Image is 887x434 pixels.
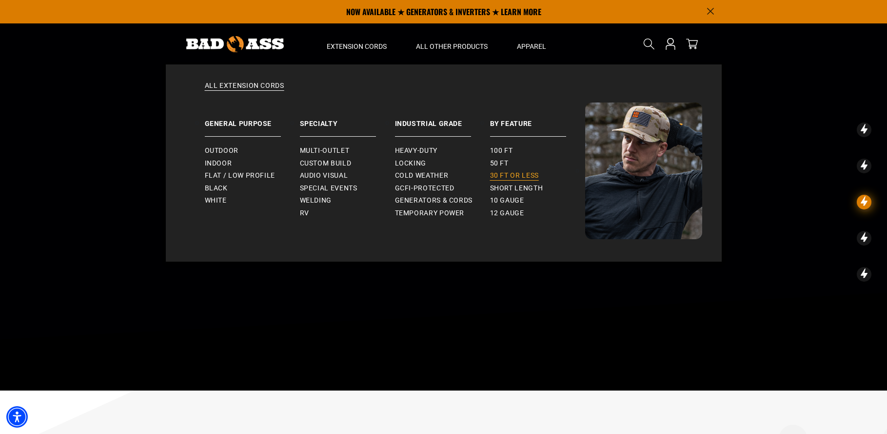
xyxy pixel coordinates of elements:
span: 100 ft [490,146,513,155]
div: Accessibility Menu [6,406,28,428]
span: Black [205,184,228,193]
span: Custom Build [300,159,352,168]
span: Locking [395,159,426,168]
a: Audio Visual [300,169,395,182]
span: 50 ft [490,159,509,168]
a: Locking [395,157,490,170]
span: White [205,196,227,205]
span: Audio Visual [300,171,348,180]
a: Welding [300,194,395,207]
a: Temporary Power [395,207,490,220]
span: Indoor [205,159,232,168]
span: Cold Weather [395,171,449,180]
a: Outdoor [205,145,300,157]
a: By Feature [490,103,585,137]
a: 10 gauge [490,194,585,207]
a: Short Length [490,182,585,195]
img: Bad Ass Extension Cords [585,103,702,239]
a: Multi-Outlet [300,145,395,157]
span: Special Events [300,184,357,193]
span: 10 gauge [490,196,524,205]
a: 50 ft [490,157,585,170]
a: GCFI-Protected [395,182,490,195]
span: Apparel [517,42,546,51]
span: Temporary Power [395,209,465,218]
a: Flat / Low Profile [205,169,300,182]
img: Bad Ass Extension Cords [186,36,284,52]
a: Generators & Cords [395,194,490,207]
a: Specialty [300,103,395,137]
a: 100 ft [490,145,585,157]
span: 30 ft or less [490,171,539,180]
summary: Extension Cords [312,23,401,64]
span: Multi-Outlet [300,146,350,155]
a: All Extension Cords [185,81,702,103]
span: Generators & Cords [395,196,473,205]
span: Extension Cords [327,42,387,51]
a: cart [684,38,700,50]
span: Short Length [490,184,543,193]
summary: Apparel [502,23,561,64]
a: RV [300,207,395,220]
span: GCFI-Protected [395,184,454,193]
span: All Other Products [416,42,488,51]
a: Black [205,182,300,195]
span: Outdoor [205,146,238,155]
span: Heavy-Duty [395,146,437,155]
a: Cold Weather [395,169,490,182]
summary: All Other Products [401,23,502,64]
a: Indoor [205,157,300,170]
a: 30 ft or less [490,169,585,182]
a: Industrial Grade [395,103,490,137]
span: RV [300,209,309,218]
span: 12 gauge [490,209,524,218]
a: Heavy-Duty [395,145,490,157]
a: Special Events [300,182,395,195]
a: Custom Build [300,157,395,170]
a: White [205,194,300,207]
span: Flat / Low Profile [205,171,276,180]
a: 12 gauge [490,207,585,220]
summary: Search [641,36,657,52]
a: General Purpose [205,103,300,137]
a: Open this option [663,23,678,64]
span: Welding [300,196,332,205]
